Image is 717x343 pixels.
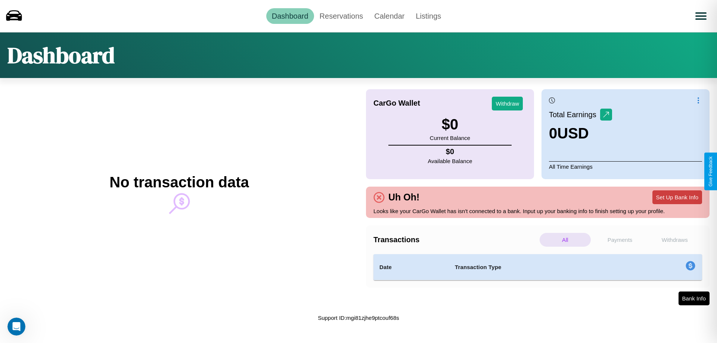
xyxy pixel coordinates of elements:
[649,233,700,247] p: Withdraws
[428,156,472,166] p: Available Balance
[369,8,410,24] a: Calendar
[549,125,612,142] h3: 0 USD
[428,147,472,156] h4: $ 0
[690,6,711,26] button: Open menu
[679,291,710,305] button: Bank Info
[385,192,423,203] h4: Uh Oh!
[549,108,600,121] p: Total Earnings
[540,233,591,247] p: All
[314,8,369,24] a: Reservations
[455,263,624,272] h4: Transaction Type
[109,174,249,191] h2: No transaction data
[430,116,470,133] h3: $ 0
[373,99,420,107] h4: CarGo Wallet
[7,318,25,336] iframe: Intercom live chat
[373,206,702,216] p: Looks like your CarGo Wallet has isn't connected to a bank. Input up your banking info to finish ...
[373,236,538,244] h4: Transactions
[549,161,702,172] p: All Time Earnings
[430,133,470,143] p: Current Balance
[410,8,447,24] a: Listings
[318,313,399,323] p: Support ID: mgi81zjhe9ptcouf68s
[7,40,115,71] h1: Dashboard
[373,254,702,280] table: simple table
[708,156,713,187] div: Give Feedback
[379,263,443,272] h4: Date
[492,97,523,110] button: Withdraw
[595,233,646,247] p: Payments
[652,190,702,204] button: Set Up Bank Info
[266,8,314,24] a: Dashboard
